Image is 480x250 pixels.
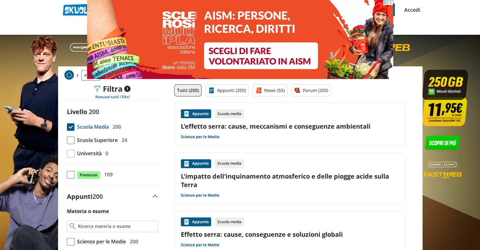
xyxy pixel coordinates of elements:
span: 0 [103,149,108,157]
a: Scienze per le Medie [181,193,219,198]
img: Appunti contenuto [183,111,190,117]
div: Appunto [181,159,211,168]
a: Scienze per le Medie [181,242,219,247]
a: Appunti (200) [205,84,249,96]
div: Appunto [181,109,211,118]
a: Effetto serra: cause, conseguenze e soluzioni globali [181,230,399,239]
div: Rimuovi tutti i filtri [64,95,160,100]
span: Premium [77,171,100,179]
img: Home [64,70,74,80]
img: Appunti contenuto [183,219,190,225]
span: 200 [89,107,99,116]
a: News (55) [252,84,287,96]
div: Scuola media [215,159,244,168]
a: Forum (200) [291,84,331,96]
img: Filtra filtri mobile [94,86,100,92]
a: L'impatto dell'inquinamento atmosferico e delle piogge acide sulla Terra [181,172,399,189]
a: Tutti (200) [174,84,202,96]
img: Forum filtro contenuto [294,87,300,94]
a: L'effetto serra: cause, meccanismi e conseguenze ambientali [181,122,399,131]
span: 200 [127,237,138,246]
span: Scuola Superiore [74,136,118,144]
img: Appunti filtro contenuto [208,87,215,94]
label: Livello [67,107,87,116]
div: Scuola media [215,109,244,118]
a: Ricerca [81,70,100,81]
span: 24 [119,136,127,144]
span: 200 [92,192,103,201]
input: Ricerca materia o esame [78,223,155,229]
span: Università [74,149,102,157]
a: Scienze per le Medie [181,134,219,139]
span: Scuola Media [74,123,109,131]
div: Filtra [94,84,130,93]
label: Materia o esame [67,208,109,215]
span: 1 [124,86,130,92]
div: Scuola media [215,217,244,226]
img: Appunti contenuto [183,161,190,167]
div: Appunto [181,217,211,226]
a: Accedi [404,3,418,16]
label: Appunti [67,192,103,201]
span: Scienze per le Medie [74,237,126,246]
img: News filtro contenuto [255,87,262,94]
img: Apri e chiudi sezione [153,195,158,198]
span: 109 [102,170,113,179]
span: 200 [110,123,121,131]
img: Ricerca materia o esame [70,223,76,229]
